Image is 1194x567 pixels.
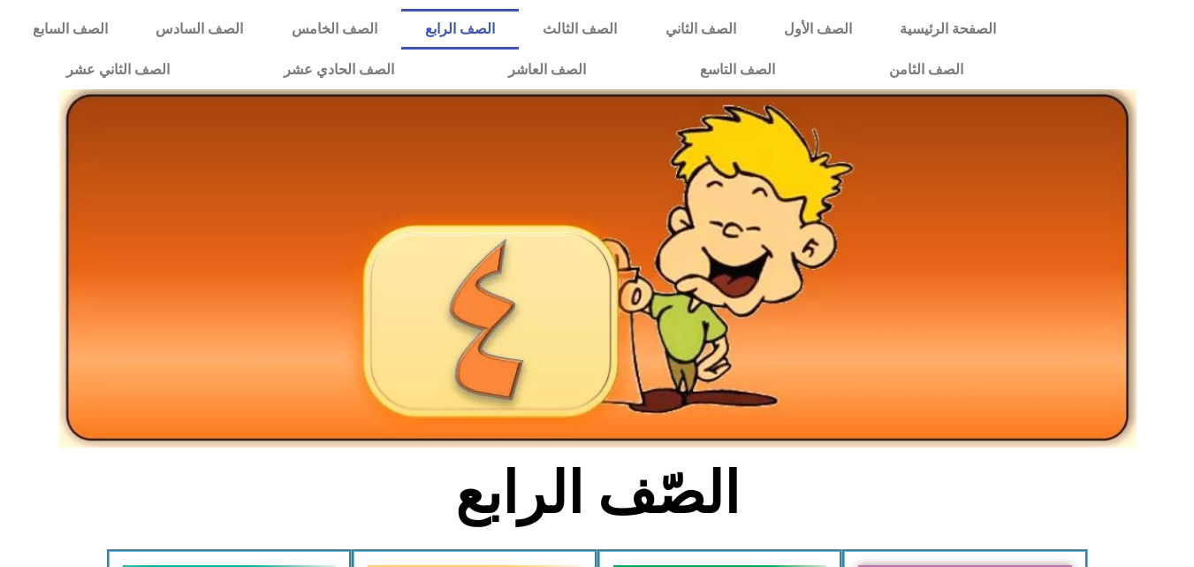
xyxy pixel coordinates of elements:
a: الصف الخامس [268,9,401,50]
a: الصف الثاني عشر [9,50,226,90]
a: الصف الحادي عشر [226,50,451,90]
a: الصف الثالث [519,9,641,50]
a: الصف السابع [9,9,132,50]
a: الصف الثامن [832,50,1020,90]
a: الصف الأول [760,9,876,50]
a: الصفحة الرئيسية [876,9,1020,50]
h2: الصّف الرابع [305,459,889,528]
a: الصف السادس [132,9,267,50]
a: الصف العاشر [451,50,643,90]
a: الصف الثاني [642,9,760,50]
a: الصف الرابع [401,9,519,50]
a: الصف التاسع [643,50,832,90]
